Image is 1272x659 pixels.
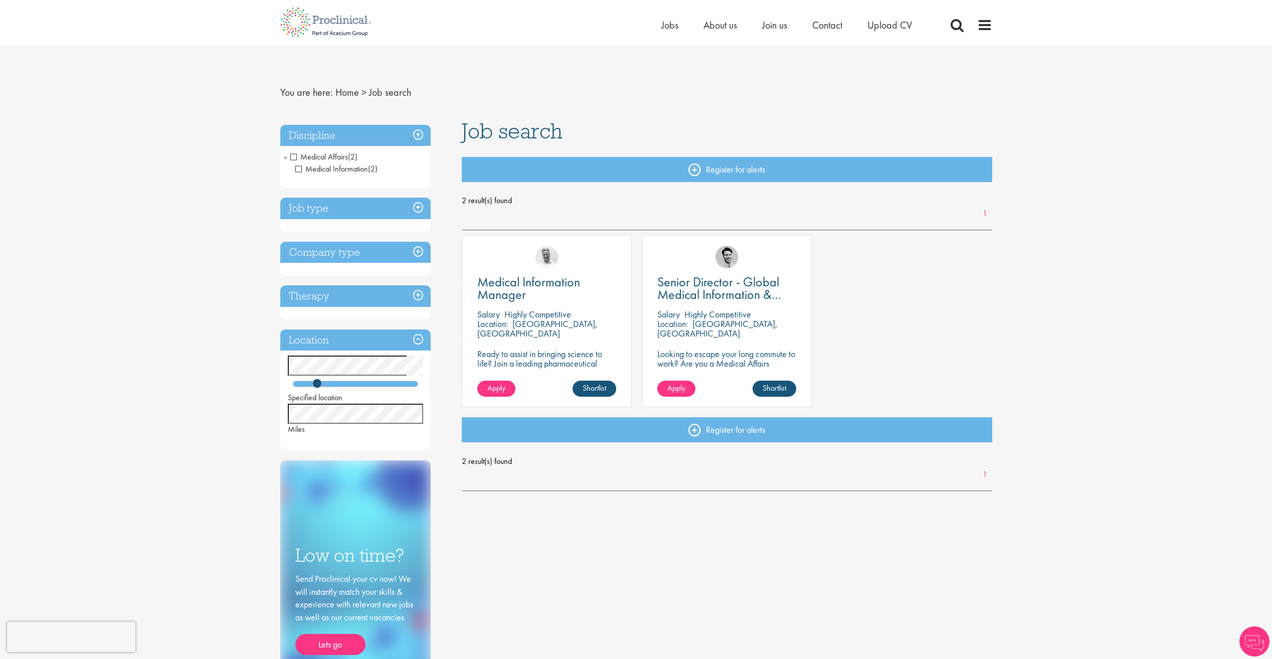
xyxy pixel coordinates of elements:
a: Apply [657,381,695,397]
span: Location: [657,318,688,330]
p: Looking to escape your long commute to work? Are you a Medical Affairs Professional? Unlock your ... [657,349,796,387]
span: 2 result(s) found [462,454,992,469]
a: Register for alerts [462,417,992,442]
span: Location: [477,318,508,330]
span: 2 result(s) found [462,193,992,208]
span: (2) [348,151,357,162]
a: Senior Director - Global Medical Information & Medical Affairs [657,276,796,301]
span: Medical Affairs [290,151,357,162]
a: Upload CV [867,19,912,32]
a: Register for alerts [462,157,992,182]
span: Senior Director - Global Medical Information & Medical Affairs [657,273,781,315]
span: Specified location [288,392,342,403]
a: About us [703,19,737,32]
a: Medical Information Manager [477,276,616,301]
div: Send Proclinical your cv now! We will instantly match your skills & experience with relevant new ... [295,572,416,655]
a: Apply [477,381,515,397]
h3: Low on time? [295,546,416,565]
span: Medical Information [295,163,368,174]
h3: Discipline [280,125,431,146]
span: Medical Information Manager [477,273,580,303]
span: Apply [487,383,505,393]
img: Joshua Bye [535,246,558,268]
span: You are here: [280,86,333,99]
img: Thomas Pinnock [715,246,738,268]
a: Lets go [295,634,366,655]
h3: Location [280,330,431,351]
p: Ready to assist in bringing science to life? Join a leading pharmaceutical company to play a key ... [477,349,616,397]
a: Contact [812,19,842,32]
p: [GEOGRAPHIC_DATA], [GEOGRAPHIC_DATA] [477,318,598,339]
h3: Therapy [280,285,431,307]
span: Miles [288,424,305,434]
span: (2) [368,163,378,174]
span: Job search [462,117,563,144]
iframe: reCAPTCHA [7,622,135,652]
h3: Job type [280,198,431,219]
a: Join us [762,19,787,32]
img: Chatbot [1239,626,1269,656]
a: Shortlist [573,381,616,397]
p: Highly Competitive [504,308,571,320]
a: Shortlist [753,381,796,397]
span: Apply [667,383,685,393]
span: > [361,86,367,99]
h3: Company type [280,242,431,263]
a: Jobs [661,19,678,32]
span: Salary [657,308,680,320]
a: 1 [978,208,992,220]
span: Salary [477,308,500,320]
a: 1 [978,469,992,480]
a: breadcrumb link [335,86,359,99]
span: Medical Affairs [290,151,348,162]
p: [GEOGRAPHIC_DATA], [GEOGRAPHIC_DATA] [657,318,778,339]
span: Job search [369,86,411,99]
p: Highly Competitive [684,308,751,320]
span: - [284,149,287,164]
span: Medical Information [295,163,378,174]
